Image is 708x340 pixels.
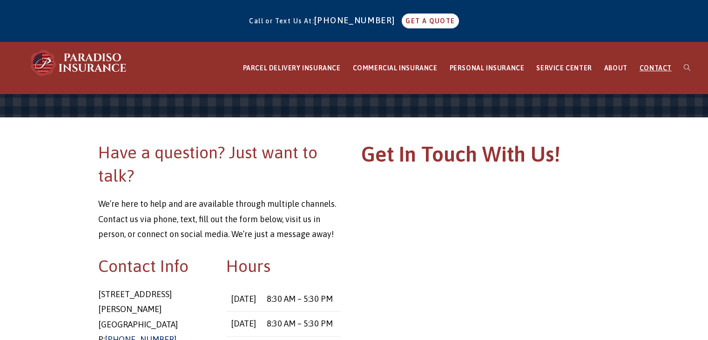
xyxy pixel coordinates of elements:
[226,287,262,312] td: [DATE]
[237,42,347,94] a: PARCEL DELIVERY INSURANCE
[347,42,444,94] a: COMMERCIAL INSURANCE
[361,141,604,173] h1: Get In Touch With Us!
[267,294,333,304] time: 8:30 AM – 5:30 PM
[28,49,130,77] img: Paradiso Insurance
[226,312,262,336] td: [DATE]
[640,64,672,72] span: CONTACT
[444,42,531,94] a: PERSONAL INSURANCE
[98,197,341,242] p: We’re here to help and are available through multiple channels. Contact us via phone, text, fill ...
[353,64,438,72] span: COMMERCIAL INSURANCE
[226,254,341,278] h2: Hours
[402,14,459,28] a: GET A QUOTE
[634,42,678,94] a: CONTACT
[530,42,598,94] a: SERVICE CENTER
[267,319,333,328] time: 8:30 AM – 5:30 PM
[536,64,592,72] span: SERVICE CENTER
[249,17,314,25] span: Call or Text Us At:
[604,64,627,72] span: ABOUT
[450,64,525,72] span: PERSONAL INSURANCE
[98,254,213,278] h2: Contact Info
[98,141,341,188] h2: Have a question? Just want to talk?
[314,15,400,25] a: [PHONE_NUMBER]
[598,42,634,94] a: ABOUT
[243,64,341,72] span: PARCEL DELIVERY INSURANCE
